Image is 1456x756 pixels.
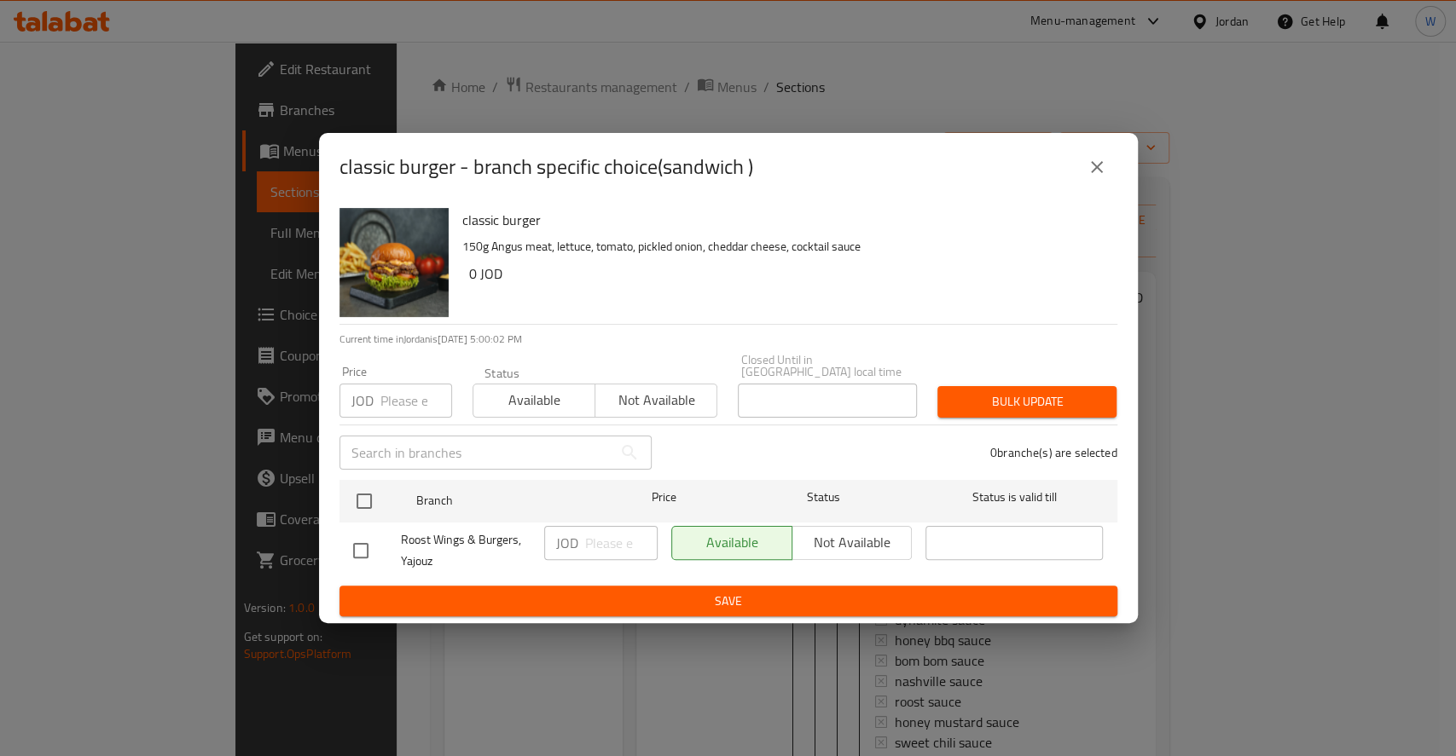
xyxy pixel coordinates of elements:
span: Branch [416,490,594,511]
input: Please enter price [380,384,452,418]
button: Save [339,586,1117,617]
span: Not available [602,388,711,413]
span: Roost Wings & Burgers, Yajouz [401,529,531,572]
button: Available [473,384,595,418]
span: Bulk update [951,391,1103,413]
h2: classic burger - branch specific choice(sandwich ) [339,153,753,181]
span: Save [353,591,1104,612]
h6: 0 JOD [469,262,1104,286]
p: 0 branche(s) are selected [990,444,1117,461]
img: classic burger [339,208,449,317]
button: Bulk update [937,386,1117,418]
button: Not available [595,384,717,418]
span: Price [607,487,721,508]
span: Status [734,487,912,508]
p: JOD [351,390,374,411]
button: close [1076,147,1117,188]
input: Search in branches [339,436,612,470]
p: Current time in Jordan is [DATE] 5:00:02 PM [339,332,1117,347]
input: Please enter price [585,526,658,560]
h6: classic burger [462,208,1104,232]
span: Status is valid till [925,487,1103,508]
p: 150g Angus meat, lettuce, tomato, pickled onion, cheddar cheese, cocktail sauce [462,236,1104,257]
span: Available [480,388,589,413]
p: JOD [556,533,578,553]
